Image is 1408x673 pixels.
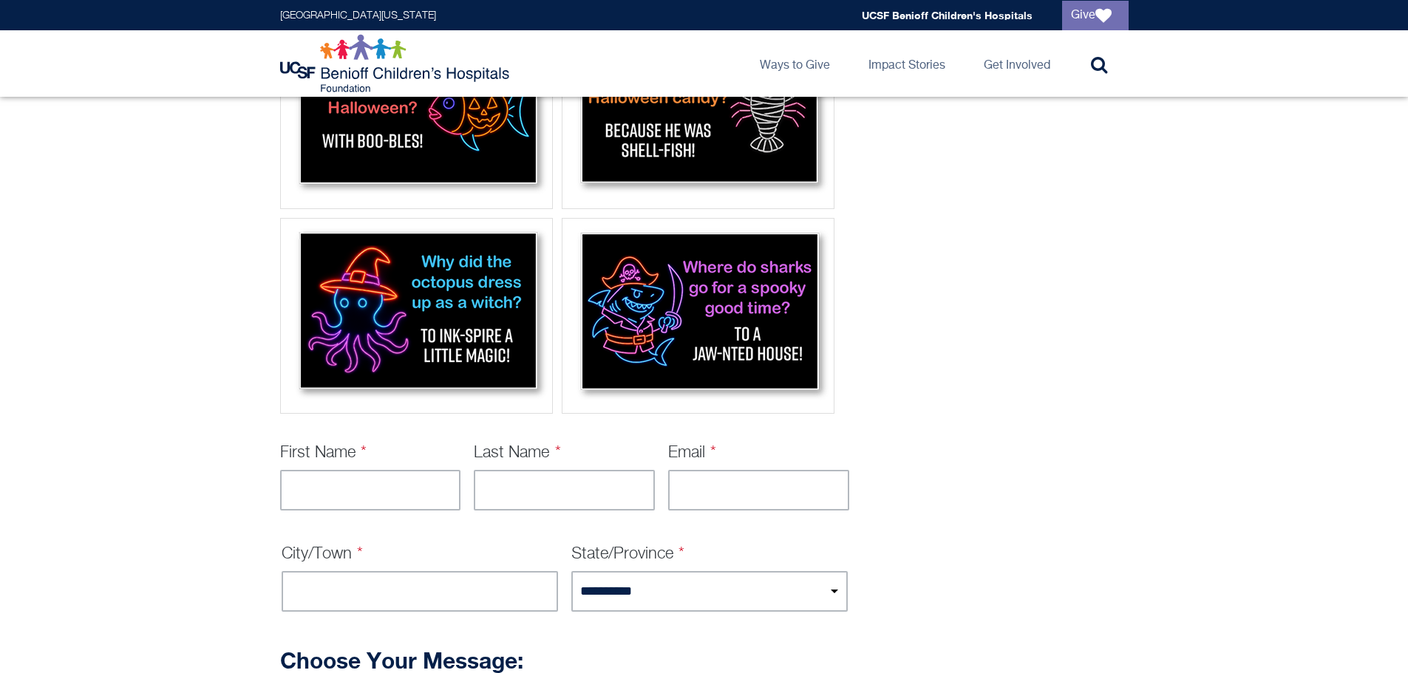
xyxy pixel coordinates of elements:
[280,218,553,414] div: Octopus
[474,445,561,461] label: Last Name
[280,13,553,209] div: Fish
[562,218,834,414] div: Shark
[1062,1,1129,30] a: Give
[668,445,717,461] label: Email
[748,30,842,97] a: Ways to Give
[972,30,1062,97] a: Get Involved
[857,30,957,97] a: Impact Stories
[862,9,1033,21] a: UCSF Benioff Children's Hospitals
[280,10,436,21] a: [GEOGRAPHIC_DATA][US_STATE]
[285,18,548,199] img: Fish
[567,18,829,199] img: Lobster
[571,546,685,562] label: State/Province
[562,13,834,209] div: Lobster
[567,223,829,404] img: Shark
[280,445,367,461] label: First Name
[280,34,513,93] img: Logo for UCSF Benioff Children's Hospitals Foundation
[285,223,548,404] img: Octopus
[282,546,364,562] label: City/Town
